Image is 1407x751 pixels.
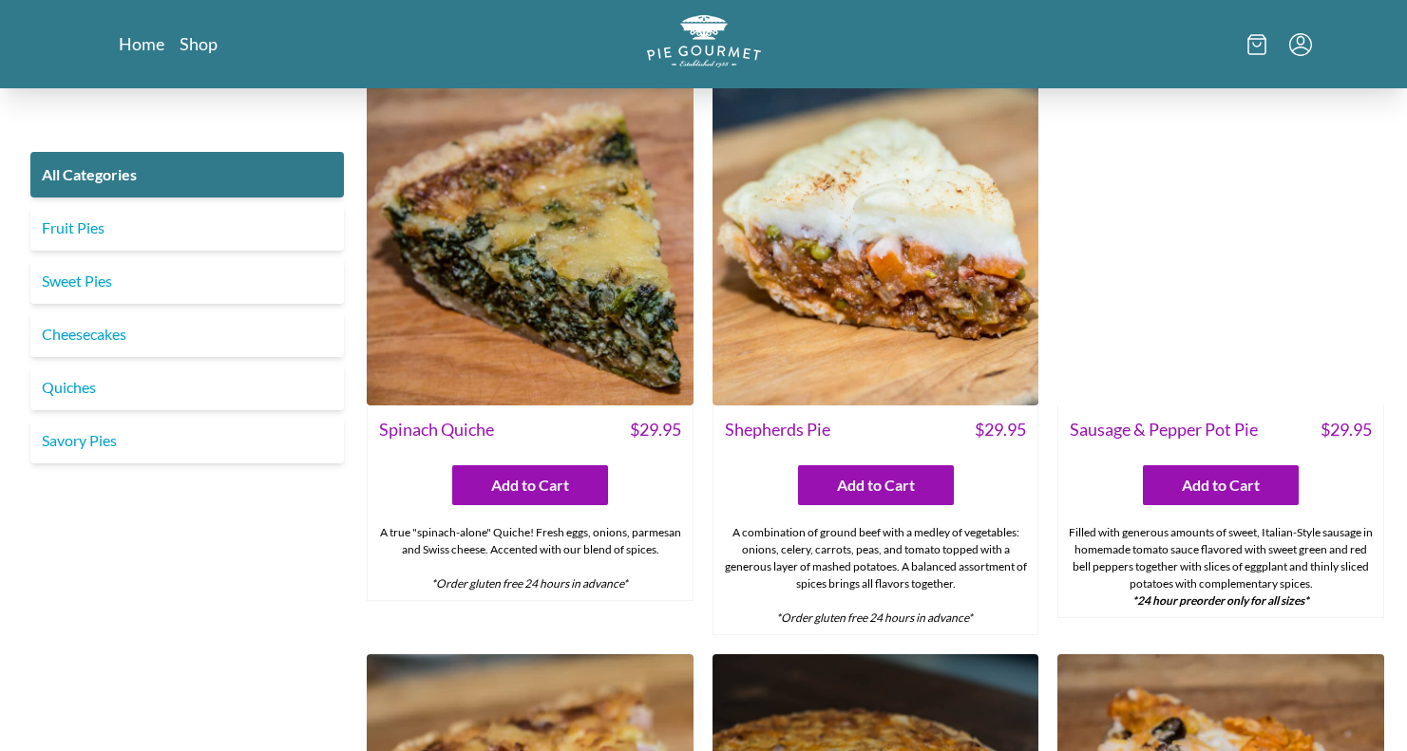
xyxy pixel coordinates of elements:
span: $ 29.95 [975,417,1026,442]
a: Savory Pies [30,418,344,463]
a: Logo [647,15,761,73]
button: Menu [1289,33,1312,56]
span: $ 29.95 [630,417,681,442]
span: $ 29.95 [1321,417,1372,442]
span: Add to Cart [491,474,569,497]
a: All Categories [30,152,344,197]
a: Shop [180,32,218,55]
img: Spinach Quiche [367,80,694,406]
img: logo [647,15,761,67]
a: Quiches [30,365,344,410]
div: A true "spinach-alone" Quiche! Fresh eggs, onions, parmesan and Swiss cheese. Accented with our b... [368,516,693,600]
img: Shepherds Pie [713,80,1039,406]
a: Cheesecakes [30,311,344,357]
img: Sausage & Pepper Pot Pie [1057,80,1384,406]
span: Add to Cart [1182,474,1260,497]
a: Sweet Pies [30,258,344,304]
span: Sausage & Pepper Pot Pie [1070,417,1258,442]
div: A combination of ground beef with a medley of vegetables: onions, celery, carrots, peas, and toma... [713,516,1038,634]
span: Shepherds Pie [725,417,830,442]
button: Add to Cart [1143,465,1299,505]
em: *Order gluten free 24 hours in advance* [776,610,973,625]
span: Add to Cart [837,474,915,497]
strong: *24 hour preorder only for all sizes* [1132,593,1309,608]
em: *Order gluten free 24 hours in advance* [431,576,628,591]
button: Add to Cart [798,465,954,505]
button: Add to Cart [452,465,608,505]
span: Spinach Quiche [379,417,494,442]
div: Filled with generous amounts of sweet, Italian-Style sausage in homemade tomato sauce flavored wi... [1058,516,1383,617]
a: Fruit Pies [30,205,344,251]
a: Home [119,32,164,55]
